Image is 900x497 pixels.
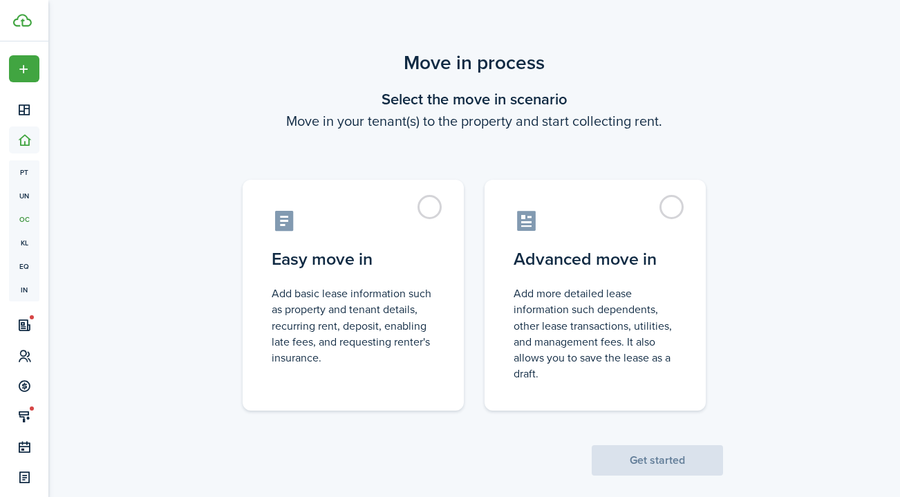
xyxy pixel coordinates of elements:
[514,285,677,382] control-radio-card-description: Add more detailed lease information such dependents, other lease transactions, utilities, and man...
[514,247,677,272] control-radio-card-title: Advanced move in
[225,88,723,111] wizard-step-header-title: Select the move in scenario
[272,285,435,366] control-radio-card-description: Add basic lease information such as property and tenant details, recurring rent, deposit, enablin...
[9,160,39,184] a: pt
[9,55,39,82] button: Open menu
[9,254,39,278] a: eq
[9,207,39,231] a: oc
[272,247,435,272] control-radio-card-title: Easy move in
[9,184,39,207] a: un
[9,278,39,301] a: in
[9,231,39,254] a: kl
[225,111,723,131] wizard-step-header-description: Move in your tenant(s) to the property and start collecting rent.
[225,48,723,77] scenario-title: Move in process
[13,14,32,27] img: TenantCloud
